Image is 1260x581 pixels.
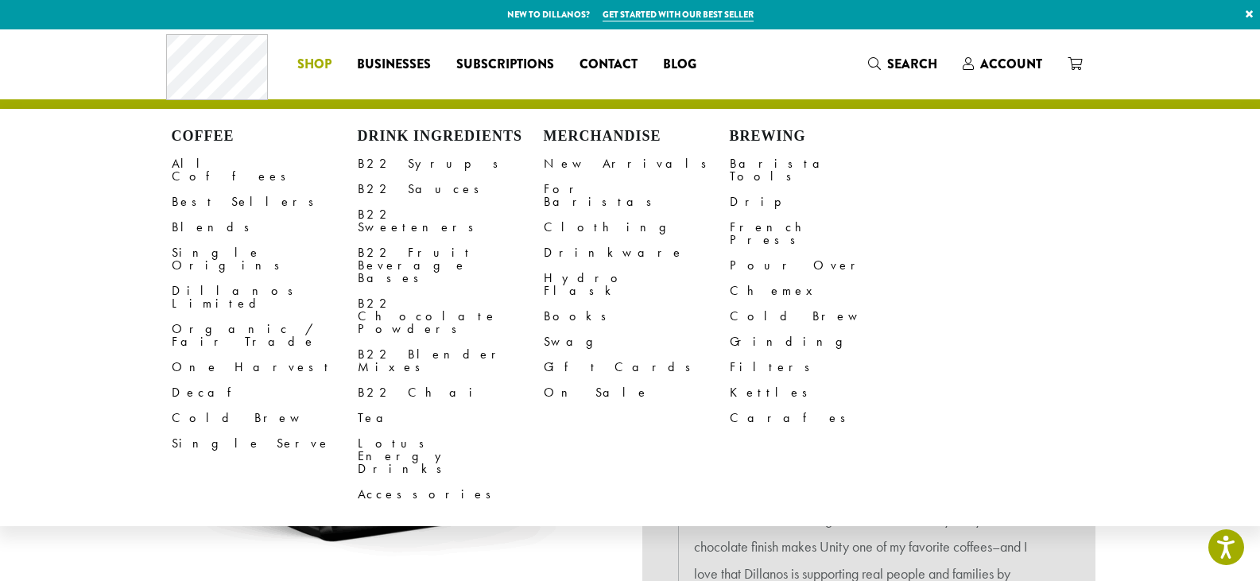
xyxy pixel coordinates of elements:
a: Books [544,304,730,329]
a: Grinding [730,329,916,354]
a: Clothing [544,215,730,240]
a: Blends [172,215,358,240]
a: Drinkware [544,240,730,265]
a: Cold Brew [730,304,916,329]
a: New Arrivals [544,151,730,176]
span: Businesses [357,55,431,75]
a: B22 Blender Mixes [358,342,544,380]
a: Cold Brew [172,405,358,431]
a: Lotus Energy Drinks [358,431,544,482]
a: B22 Chocolate Powders [358,291,544,342]
span: Contact [580,55,638,75]
a: All Coffees [172,151,358,189]
span: Search [887,55,937,73]
a: Hydro Flask [544,265,730,304]
h4: Coffee [172,128,358,145]
span: Blog [663,55,696,75]
a: Get started with our best seller [603,8,754,21]
a: Shop [285,52,344,77]
a: Search [855,51,950,77]
a: Drip [730,189,916,215]
a: French Press [730,215,916,253]
a: Swag [544,329,730,354]
a: B22 Fruit Beverage Bases [358,240,544,291]
a: Gift Cards [544,354,730,380]
a: Organic / Fair Trade [172,316,358,354]
a: B22 Syrups [358,151,544,176]
a: Decaf [172,380,358,405]
span: Subscriptions [456,55,554,75]
a: Carafes [730,405,916,431]
a: One Harvest [172,354,358,380]
a: Single Serve [172,431,358,456]
a: For Baristas [544,176,730,215]
span: Shop [297,55,331,75]
span: Account [980,55,1042,73]
a: Best Sellers [172,189,358,215]
a: Kettles [730,380,916,405]
h4: Merchandise [544,128,730,145]
h4: Drink Ingredients [358,128,544,145]
a: Chemex [730,278,916,304]
a: Dillanos Limited [172,278,358,316]
a: Accessories [358,482,544,507]
a: Tea [358,405,544,431]
a: Single Origins [172,240,358,278]
a: Filters [730,354,916,380]
a: Barista Tools [730,151,916,189]
h4: Brewing [730,128,916,145]
a: B22 Sauces [358,176,544,202]
a: On Sale [544,380,730,405]
a: B22 Chai [358,380,544,405]
a: B22 Sweeteners [358,202,544,240]
a: Pour Over [730,253,916,278]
